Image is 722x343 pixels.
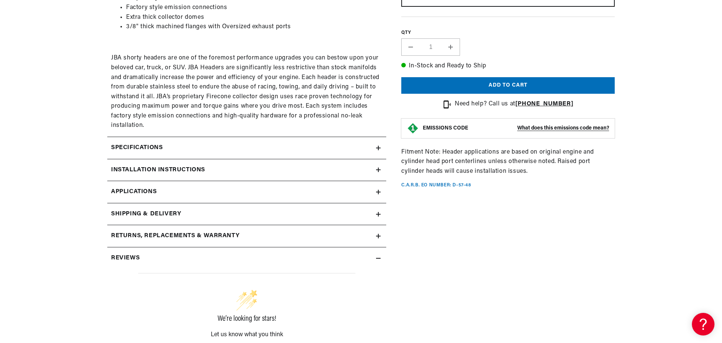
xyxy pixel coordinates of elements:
div: We’re looking for stars! [138,315,355,323]
button: EMISSIONS CODEWhat does this emissions code mean? [423,125,609,131]
summary: Installation instructions [107,159,386,181]
strong: EMISSIONS CODE [423,125,468,131]
label: QTY [401,30,615,36]
li: Factory style emission connections [126,3,382,13]
li: Extra thick collector domes [126,13,382,23]
p: Need help? Call us at [455,99,573,109]
p: C.A.R.B. EO Number: D-57-48 [401,182,471,188]
summary: Returns, Replacements & Warranty [107,225,386,247]
h2: Specifications [111,143,163,153]
summary: Shipping & Delivery [107,203,386,225]
strong: What does this emissions code mean? [517,125,609,131]
div: Let us know what you think [138,332,355,338]
p: JBA shorty headers are one of the foremost performance upgrades you can bestow upon your beloved ... [111,53,382,131]
a: [PHONE_NUMBER] [515,101,573,107]
summary: Reviews [107,247,386,269]
img: Emissions code [407,122,419,134]
h2: Shipping & Delivery [111,209,181,219]
h2: Reviews [111,253,140,263]
a: Applications [107,181,386,203]
h2: Installation instructions [111,165,205,175]
span: Applications [111,187,157,197]
button: Add to cart [401,77,615,94]
h2: Returns, Replacements & Warranty [111,231,239,241]
p: In-Stock and Ready to Ship [401,61,615,71]
li: 3/8" thick machined flanges with Oversized exhaust ports [126,22,382,32]
summary: Specifications [107,137,386,159]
